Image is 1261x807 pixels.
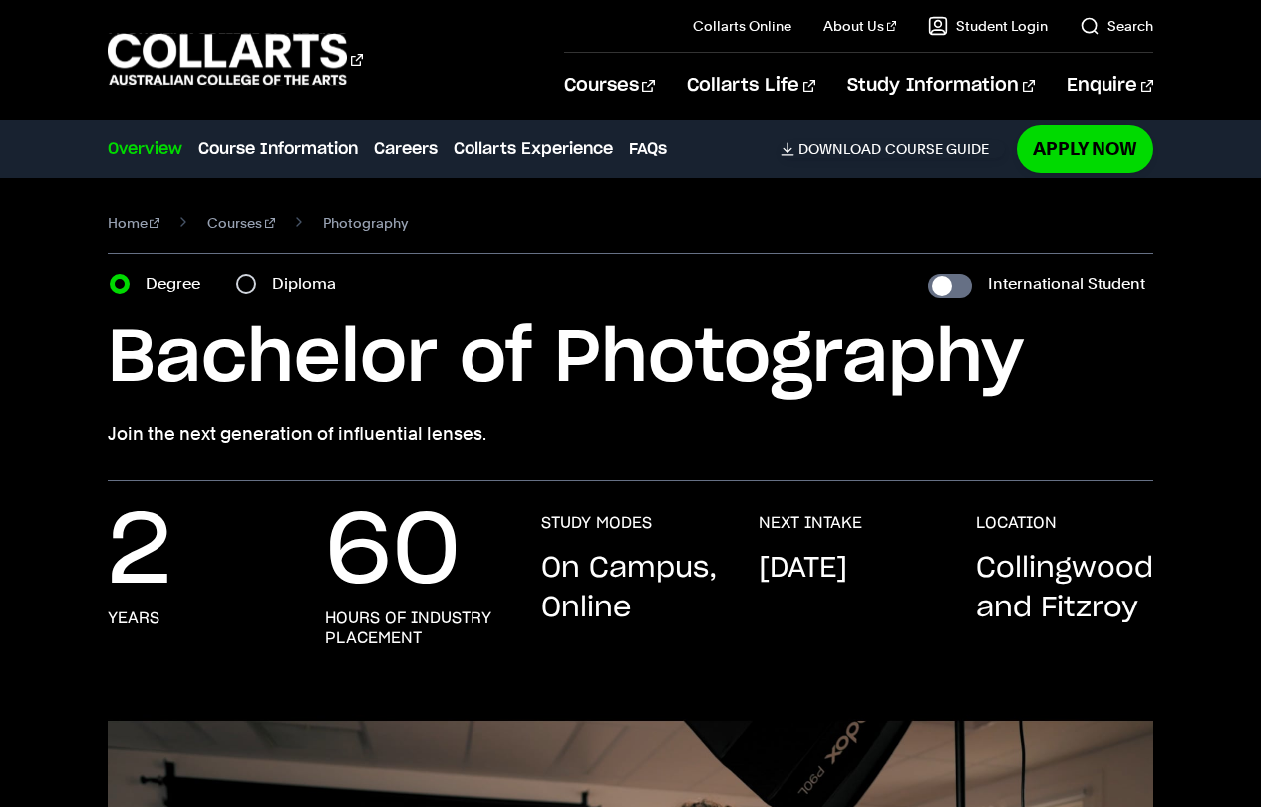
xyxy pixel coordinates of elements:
[108,314,1154,404] h1: Bachelor of Photography
[146,270,212,298] label: Degree
[976,513,1057,533] h3: LOCATION
[323,209,408,237] span: Photography
[108,513,171,593] p: 2
[798,140,881,158] span: Download
[541,513,652,533] h3: STUDY MODES
[564,53,655,119] a: Courses
[629,137,667,161] a: FAQs
[198,137,358,161] a: Course Information
[325,513,461,593] p: 60
[325,608,502,648] h3: hours of industry placement
[759,549,847,589] p: [DATE]
[207,209,275,237] a: Courses
[108,137,182,161] a: Overview
[693,16,791,36] a: Collarts Online
[108,31,363,88] div: Go to homepage
[541,549,719,628] p: On Campus, Online
[272,270,348,298] label: Diploma
[108,420,1154,448] p: Join the next generation of influential lenses.
[454,137,613,161] a: Collarts Experience
[1080,16,1153,36] a: Search
[759,513,862,533] h3: NEXT INTAKE
[988,270,1145,298] label: International Student
[928,16,1048,36] a: Student Login
[1017,125,1153,172] a: Apply Now
[781,140,1005,158] a: DownloadCourse Guide
[374,137,438,161] a: Careers
[1067,53,1153,119] a: Enquire
[976,549,1153,628] p: Collingwood and Fitzroy
[823,16,897,36] a: About Us
[108,608,159,628] h3: years
[687,53,815,119] a: Collarts Life
[108,209,160,237] a: Home
[847,53,1035,119] a: Study Information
